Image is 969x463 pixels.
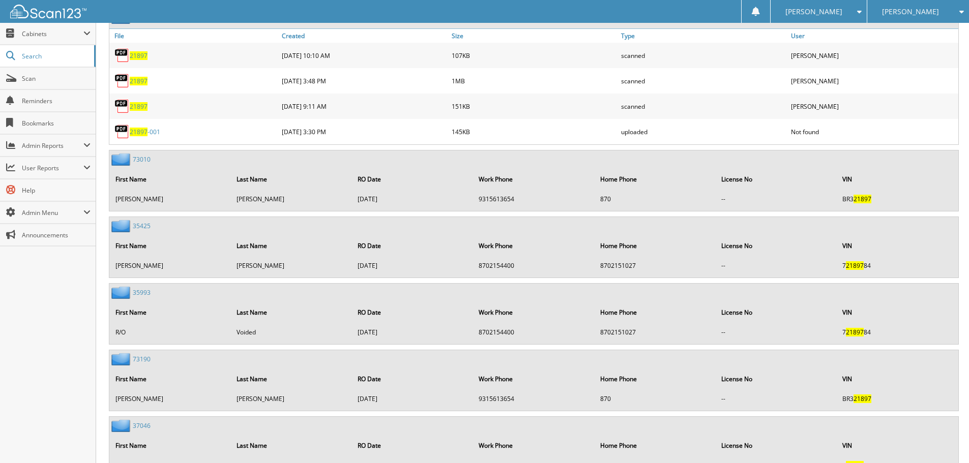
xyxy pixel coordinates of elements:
[231,169,351,190] th: Last Name
[716,257,836,274] td: --
[22,74,91,83] span: Scan
[231,324,351,341] td: Voided
[114,124,130,139] img: PDF.png
[110,169,230,190] th: First Name
[788,45,958,66] div: [PERSON_NAME]
[130,77,148,85] a: 21897
[110,302,230,323] th: First Name
[619,71,788,91] div: scanned
[788,121,958,142] div: Not found
[133,155,151,164] a: 73010
[133,222,151,230] a: 35425
[474,169,594,190] th: Work Phone
[133,355,151,363] a: 73190
[474,257,594,274] td: 8702154400
[110,390,230,407] td: [PERSON_NAME]
[619,96,788,116] div: scanned
[788,96,958,116] div: [PERSON_NAME]
[353,169,473,190] th: RO Date
[854,195,871,203] span: 21897
[595,191,715,207] td: 870
[109,29,279,43] a: File
[22,231,91,239] span: Announcements
[231,435,351,456] th: Last Name
[110,235,230,256] th: First Name
[279,121,449,142] div: [DATE] 3:30 PM
[353,191,473,207] td: [DATE]
[231,390,351,407] td: [PERSON_NAME]
[619,121,788,142] div: uploaded
[111,153,133,166] img: folder2.png
[353,324,473,341] td: [DATE]
[10,5,86,18] img: scan123-logo-white.svg
[110,435,230,456] th: First Name
[110,191,230,207] td: [PERSON_NAME]
[918,414,969,463] iframe: Chat Widget
[595,169,715,190] th: Home Phone
[837,257,957,274] td: 7 84
[114,99,130,114] img: PDF.png
[22,208,83,217] span: Admin Menu
[595,257,715,274] td: 8702151027
[785,9,842,15] span: [PERSON_NAME]
[716,368,836,389] th: License No
[474,191,594,207] td: 9315613654
[716,235,836,256] th: License No
[231,191,351,207] td: [PERSON_NAME]
[595,302,715,323] th: Home Phone
[837,324,957,341] td: 7 84
[837,169,957,190] th: VIN
[837,302,957,323] th: VIN
[231,368,351,389] th: Last Name
[474,302,594,323] th: Work Phone
[353,302,473,323] th: RO Date
[110,324,230,341] td: R/O
[110,368,230,389] th: First Name
[854,394,871,403] span: 21897
[837,235,957,256] th: VIN
[22,97,91,105] span: Reminders
[353,390,473,407] td: [DATE]
[449,45,619,66] div: 107KB
[130,128,160,136] a: 21897-001
[449,29,619,43] a: Size
[130,51,148,60] a: 21897
[716,191,836,207] td: --
[111,220,133,232] img: folder2.png
[22,164,83,172] span: User Reports
[474,235,594,256] th: Work Phone
[474,435,594,456] th: Work Phone
[474,324,594,341] td: 8702154400
[595,390,715,407] td: 870
[595,368,715,389] th: Home Phone
[133,421,151,430] a: 37046
[22,141,83,150] span: Admin Reports
[130,102,148,111] a: 21897
[449,121,619,142] div: 145KB
[231,235,351,256] th: Last Name
[114,48,130,63] img: PDF.png
[474,390,594,407] td: 9315613654
[619,29,788,43] a: Type
[279,71,449,91] div: [DATE] 3:48 PM
[353,435,473,456] th: RO Date
[837,191,957,207] td: BR3
[595,435,715,456] th: Home Phone
[449,71,619,91] div: 1MB
[114,73,130,88] img: PDF.png
[837,435,957,456] th: VIN
[474,368,594,389] th: Work Phone
[846,328,864,336] span: 21897
[619,45,788,66] div: scanned
[111,353,133,365] img: folder2.png
[133,288,151,297] a: 35993
[788,71,958,91] div: [PERSON_NAME]
[22,52,89,60] span: Search
[716,390,836,407] td: --
[279,29,449,43] a: Created
[111,419,133,432] img: folder2.png
[716,324,836,341] td: --
[846,261,864,270] span: 21897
